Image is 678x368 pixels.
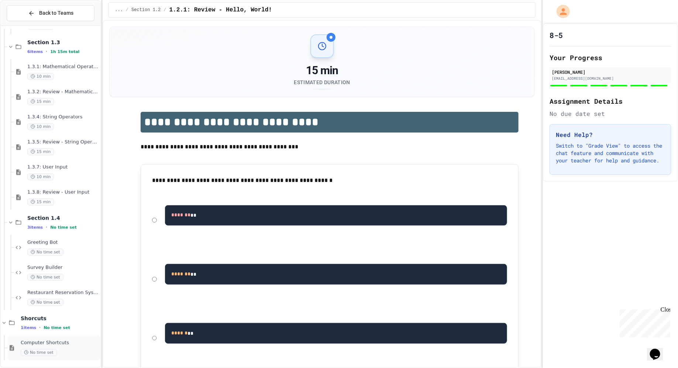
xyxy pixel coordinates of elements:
span: No time set [50,225,77,230]
span: No time set [21,349,57,356]
h2: Assignment Details [550,96,671,106]
div: Chat with us now!Close [3,3,51,47]
span: 10 min [27,73,54,80]
span: / [164,7,166,13]
span: Computer Shortcuts [21,340,99,346]
span: Section 1.3 [27,39,99,46]
span: No time set [27,249,63,256]
span: No time set [27,274,63,281]
span: • [39,325,41,331]
h2: Your Progress [550,52,671,63]
span: No time set [44,326,70,330]
span: 1.3.4: String Operators [27,114,99,120]
span: / [126,7,128,13]
p: Switch to "Grade View" to access the chat feature and communicate with your teacher for help and ... [556,142,665,164]
span: Restaurant Reservation System [27,290,99,296]
span: 1h 15m total [50,49,79,54]
div: 15 min [294,64,350,77]
span: 1.3.5: Review - String Operators [27,139,99,145]
span: 10 min [27,173,54,180]
span: Section 1.4 [27,215,99,221]
span: 1.3.2: Review - Mathematical Operators [27,89,99,95]
span: 15 min [27,148,54,155]
span: 3 items [27,225,43,230]
button: Back to Teams [7,5,94,21]
iframe: chat widget [617,306,671,338]
span: Greeting Bot [27,240,99,246]
h1: 8-5 [550,30,563,40]
span: 1.2.1: Review - Hello, World! [169,6,272,14]
div: No due date set [550,109,671,118]
span: Section 1.2 [131,7,161,13]
span: Back to Teams [39,9,73,17]
span: ... [115,7,123,13]
span: Survey Builder [27,265,99,271]
span: 15 min [27,199,54,206]
iframe: chat widget [647,338,671,361]
span: 1.3.1: Mathematical Operators [27,64,99,70]
div: [EMAIL_ADDRESS][DOMAIN_NAME] [552,76,669,81]
div: My Account [549,3,572,20]
span: 6 items [27,49,43,54]
span: • [46,224,47,230]
span: 10 min [27,123,54,130]
span: No time set [27,299,63,306]
span: Shorcuts [21,315,99,322]
span: 1.3.8: Review - User Input [27,189,99,196]
div: [PERSON_NAME] [552,69,669,75]
h3: Need Help? [556,130,665,139]
span: 1.3.7: User Input [27,164,99,171]
div: Estimated Duration [294,79,350,86]
span: • [46,49,47,55]
span: 1 items [21,326,36,330]
span: 15 min [27,98,54,105]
